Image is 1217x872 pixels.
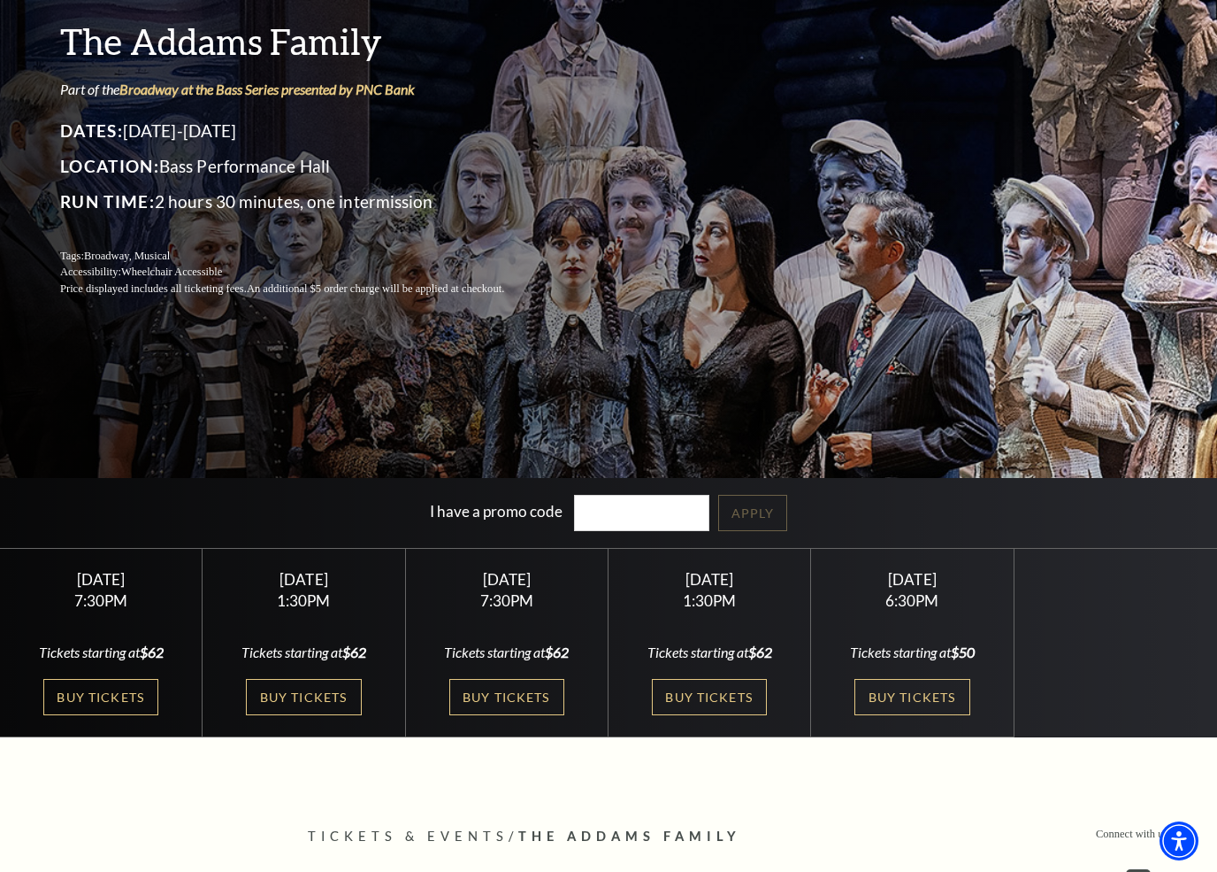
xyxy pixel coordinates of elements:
div: Tickets starting at [21,643,181,662]
a: Buy Tickets [43,679,158,715]
h3: The Addams Family [60,19,547,64]
span: Location: [60,156,159,176]
p: Connect with us on [1096,826,1182,843]
span: $62 [545,644,569,660]
span: The Addams Family [518,829,741,844]
div: Tickets starting at [832,643,992,662]
a: Buy Tickets [449,679,564,715]
p: Part of the [60,80,547,99]
p: Bass Performance Hall [60,152,547,181]
p: 2 hours 30 minutes, one intermission [60,188,547,216]
div: [DATE] [426,570,586,589]
div: [DATE] [21,570,181,589]
p: Tags: [60,248,547,265]
a: Broadway at the Bass Series presented by PNC Bank - open in a new tab [119,81,415,97]
div: 1:30PM [630,593,790,608]
a: Buy Tickets [246,679,361,715]
span: Broadway, Musical [84,250,170,262]
span: $62 [342,644,366,660]
span: $62 [748,644,772,660]
span: Dates: [60,120,123,141]
span: Tickets & Events [308,829,509,844]
div: Tickets starting at [224,643,384,662]
span: $62 [140,644,164,660]
p: / [308,826,909,848]
div: Accessibility Menu [1160,822,1198,860]
div: [DATE] [630,570,790,589]
div: 7:30PM [426,593,586,608]
div: 6:30PM [832,593,992,608]
span: $50 [951,644,975,660]
span: Run Time: [60,191,155,212]
a: Buy Tickets [652,679,767,715]
div: [DATE] [832,570,992,589]
a: Buy Tickets [854,679,969,715]
p: Price displayed includes all ticketing fees. [60,281,547,297]
span: Wheelchair Accessible [121,266,222,278]
span: An additional $5 order charge will be applied at checkout. [247,282,504,295]
div: 7:30PM [21,593,181,608]
div: [DATE] [224,570,384,589]
p: [DATE]-[DATE] [60,117,547,145]
label: I have a promo code [430,502,563,521]
div: 1:30PM [224,593,384,608]
p: Accessibility: [60,264,547,281]
div: Tickets starting at [426,643,586,662]
div: Tickets starting at [630,643,790,662]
